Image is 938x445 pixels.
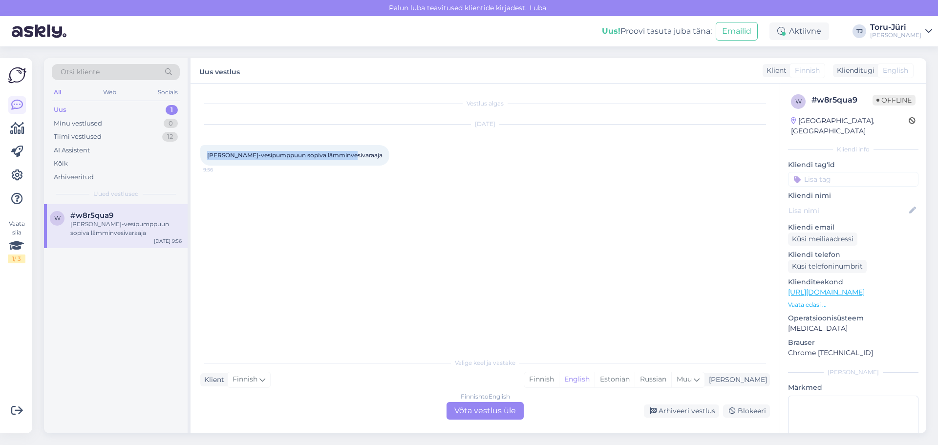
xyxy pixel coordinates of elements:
div: Vestlus algas [200,99,770,108]
div: AI Assistent [54,146,90,155]
div: 0 [164,119,178,128]
span: 9:56 [203,166,240,173]
p: Kliendi tag'id [788,160,918,170]
div: Uus [54,105,66,115]
div: Küsi telefoninumbrit [788,260,867,273]
b: Uus! [602,26,620,36]
div: Estonian [595,372,635,387]
div: Kõik [54,159,68,169]
span: w [54,214,61,222]
div: # w8r5qua9 [811,94,873,106]
div: [PERSON_NAME] [870,31,921,39]
div: Minu vestlused [54,119,102,128]
span: Finnish [233,374,257,385]
div: Vaata siia [8,219,25,263]
div: 12 [162,132,178,142]
p: Kliendi telefon [788,250,918,260]
div: Valige keel ja vastake [200,359,770,367]
div: Finnish [524,372,559,387]
div: Proovi tasuta juba täna: [602,25,712,37]
div: 1 [166,105,178,115]
img: Askly Logo [8,66,26,85]
div: All [52,86,63,99]
span: Offline [873,95,916,106]
span: Uued vestlused [93,190,139,198]
p: Operatsioonisüsteem [788,313,918,323]
span: w [795,98,802,105]
label: Uus vestlus [199,64,240,77]
div: Arhiveeri vestlus [644,404,719,418]
div: Küsi meiliaadressi [788,233,857,246]
span: Luba [527,3,549,12]
div: Toru-Jüri [870,23,921,31]
input: Lisa nimi [789,205,907,216]
div: Tiimi vestlused [54,132,102,142]
div: Blokeeri [723,404,770,418]
input: Lisa tag [788,172,918,187]
p: Klienditeekond [788,277,918,287]
p: Chrome [TECHNICAL_ID] [788,348,918,358]
div: Võta vestlus üle [447,402,524,420]
div: Kliendi info [788,145,918,154]
div: Socials [156,86,180,99]
span: Muu [677,375,692,383]
p: Brauser [788,338,918,348]
div: Finnish to English [461,392,510,401]
div: TJ [853,24,866,38]
div: 1 / 3 [8,254,25,263]
button: Emailid [716,22,758,41]
div: Arhiveeritud [54,172,94,182]
a: Toru-Jüri[PERSON_NAME] [870,23,932,39]
div: Web [101,86,118,99]
div: Klient [763,65,787,76]
div: Aktiivne [769,22,829,40]
span: English [883,65,908,76]
span: Finnish [795,65,820,76]
div: [DATE] [200,120,770,128]
p: [MEDICAL_DATA] [788,323,918,334]
span: [PERSON_NAME]-vesipumppuun sopiva lämminvesivaraaja [207,151,383,159]
p: Vaata edasi ... [788,300,918,309]
div: [PERSON_NAME]-vesipumppuun sopiva lämminvesivaraaja [70,220,182,237]
div: Klienditugi [833,65,874,76]
a: [URL][DOMAIN_NAME] [788,288,865,297]
span: #w8r5qua9 [70,211,113,220]
p: Kliendi nimi [788,191,918,201]
div: Klient [200,375,224,385]
p: Märkmed [788,382,918,393]
div: Russian [635,372,671,387]
div: English [559,372,595,387]
span: Otsi kliente [61,67,100,77]
div: [DATE] 9:56 [154,237,182,245]
div: [PERSON_NAME] [705,375,767,385]
div: [GEOGRAPHIC_DATA], [GEOGRAPHIC_DATA] [791,116,909,136]
div: [PERSON_NAME] [788,368,918,377]
p: Kliendi email [788,222,918,233]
